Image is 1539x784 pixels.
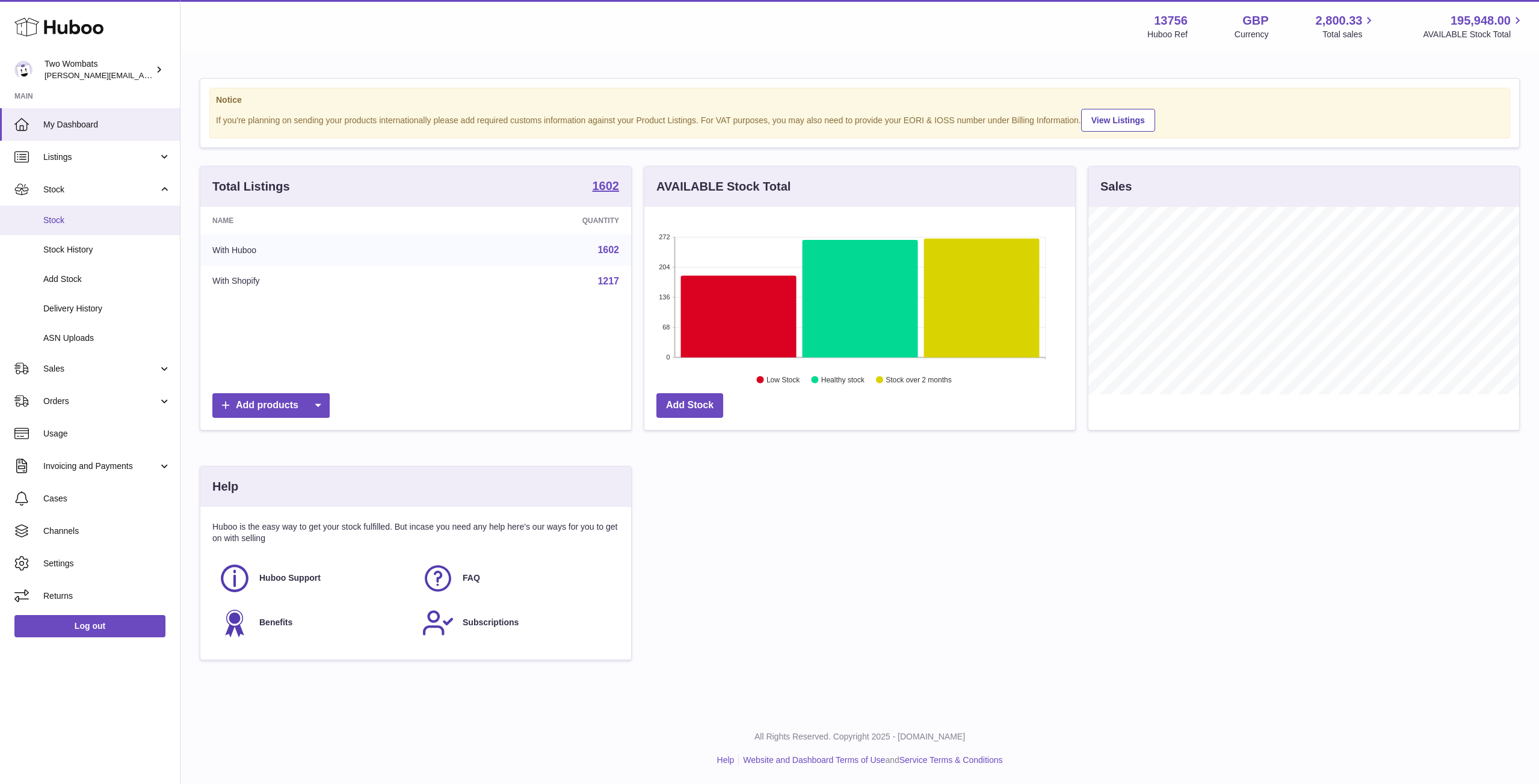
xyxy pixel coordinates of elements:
a: Huboo Support [218,562,410,595]
span: [PERSON_NAME][EMAIL_ADDRESS][PERSON_NAME][DOMAIN_NAME] [45,70,306,80]
strong: 1602 [593,180,620,192]
span: Total sales [1322,29,1376,40]
span: Sales [43,363,158,375]
span: ASN Uploads [43,332,171,344]
text: 204 [659,263,670,271]
th: Name [200,207,433,234]
a: Website and Dashboard Terms of Use [743,755,885,765]
span: Listings [43,152,158,163]
text: 68 [662,323,670,331]
h3: Sales [1100,179,1132,195]
a: 1217 [597,276,619,286]
td: With Huboo [200,234,433,266]
text: Healthy stock [821,376,865,384]
a: Service Terms & Conditions [899,755,1003,765]
text: 272 [659,233,670,240]
span: Settings [43,558,171,569]
td: With Shopify [200,266,433,297]
img: philip.carroll@twowombats.com [14,61,32,79]
li: and [739,755,1002,766]
div: Two Wombats [45,58,153,81]
span: FAQ [463,572,480,584]
span: Returns [43,590,171,602]
span: 195,948.00 [1451,13,1511,29]
span: Stock History [43,244,171,256]
h3: AVAILABLE Stock Total [656,179,791,195]
span: Orders [43,396,158,407]
a: 1602 [593,180,620,194]
a: FAQ [422,562,613,595]
div: Huboo Ref [1147,29,1188,40]
span: 2,800.33 [1316,13,1363,29]
span: My Dashboard [43,119,171,130]
text: Stock over 2 months [886,376,951,384]
h3: Total Listings [212,179,290,195]
div: If you're planning on sending your products internationally please add required customs informati... [216,107,1504,132]
span: AVAILABLE Stock Total [1423,29,1525,40]
span: Benefits [259,617,292,628]
a: Subscriptions [422,607,613,639]
a: Benefits [218,607,410,639]
span: Delivery History [43,303,171,314]
a: Add products [212,393,330,418]
a: Log out [14,615,165,637]
text: 0 [666,354,670,361]
span: Add Stock [43,274,171,285]
span: Huboo Support [259,572,321,584]
span: Usage [43,428,171,439]
span: Channels [43,525,171,537]
a: 2,800.33 Total sales [1316,13,1377,40]
p: All Rights Reserved. Copyright 2025 - [DOMAIN_NAME] [190,731,1529,743]
p: Huboo is the easy way to get your stock fulfilled. But incase you need any help here's our ways f... [212,521,619,544]
div: Currency [1235,29,1269,40]
span: Stock [43,215,171,226]
span: Stock [43,184,158,195]
a: 195,948.00 AVAILABLE Stock Total [1423,13,1525,40]
a: 1602 [597,245,619,255]
th: Quantity [433,207,631,234]
h3: Help [212,479,238,495]
text: 136 [659,293,670,301]
span: Cases [43,493,171,504]
strong: Notice [216,94,1504,106]
a: Add Stock [656,393,723,418]
span: Subscriptions [463,617,519,628]
a: Help [717,755,735,765]
a: View Listings [1081,109,1155,132]
span: Invoicing and Payments [43,461,158,472]
text: Low Stock [766,376,800,384]
strong: GBP [1242,13,1268,29]
strong: 13756 [1154,13,1188,29]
